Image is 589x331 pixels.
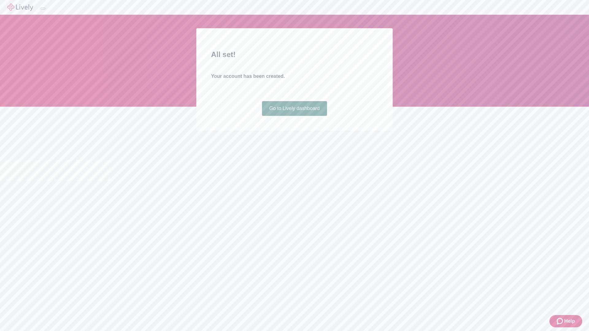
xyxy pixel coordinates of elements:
[557,318,564,325] svg: Zendesk support icon
[262,101,327,116] a: Go to Lively dashboard
[211,49,378,60] h2: All set!
[40,8,45,10] button: Log out
[7,4,33,11] img: Lively
[564,318,575,325] span: Help
[549,315,582,327] button: Zendesk support iconHelp
[211,73,378,80] h4: Your account has been created.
